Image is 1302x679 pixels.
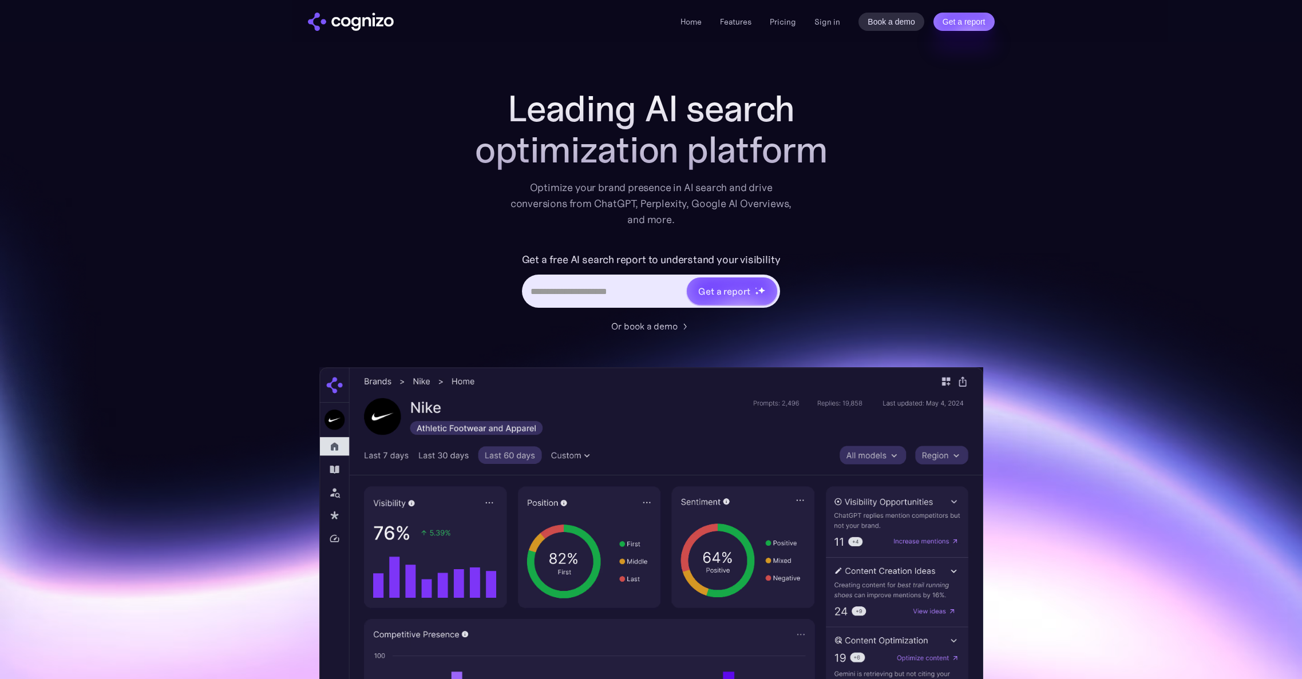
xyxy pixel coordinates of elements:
a: Book a demo [858,13,924,31]
label: Get a free AI search report to understand your visibility [522,251,781,269]
div: Or book a demo [611,319,678,333]
img: star [755,291,759,295]
h1: Leading AI search optimization platform [422,88,880,170]
a: Get a report [933,13,995,31]
form: Hero URL Input Form [522,251,781,313]
a: Get a reportstarstarstar [686,276,778,306]
a: Or book a demo [611,319,691,333]
img: cognizo logo [308,13,394,31]
a: Features [720,17,751,27]
a: Pricing [770,17,796,27]
a: Home [680,17,702,27]
img: star [755,287,757,289]
img: star [758,287,765,294]
div: Get a report [698,284,750,298]
a: home [308,13,394,31]
a: Sign in [814,15,840,29]
div: Optimize your brand presence in AI search and drive conversions from ChatGPT, Perplexity, Google ... [510,180,792,228]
